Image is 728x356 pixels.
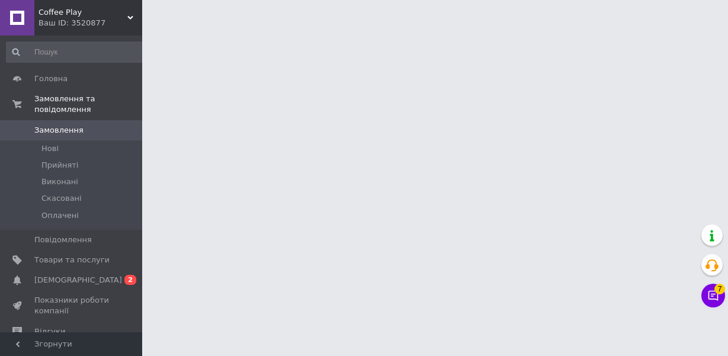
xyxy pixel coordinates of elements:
div: Ваш ID: 3520877 [39,18,142,28]
span: Скасовані [41,193,82,204]
span: Coffee Play [39,7,127,18]
span: Головна [34,73,68,84]
span: 7 [714,284,725,294]
span: Прийняті [41,160,78,171]
span: Товари та послуги [34,255,110,265]
span: [DEMOGRAPHIC_DATA] [34,275,122,286]
span: Оплачені [41,210,79,221]
input: Пошук [6,41,146,63]
span: Замовлення [34,125,84,136]
span: Повідомлення [34,235,92,245]
span: Нові [41,143,59,154]
span: Замовлення та повідомлення [34,94,142,115]
span: Показники роботи компанії [34,295,110,316]
span: Відгуки [34,326,65,337]
button: Чат з покупцем7 [701,284,725,307]
span: Виконані [41,177,78,187]
span: 2 [124,275,136,285]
